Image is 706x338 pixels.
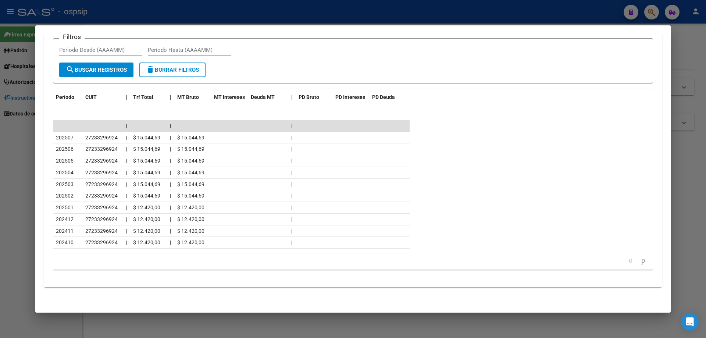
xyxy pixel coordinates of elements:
span: | [126,204,127,210]
span: | [170,239,171,245]
datatable-header-cell: MT Bruto [174,89,211,105]
span: $ 15.044,69 [133,170,160,175]
span: | [291,193,292,199]
span: $ 15.044,69 [177,170,204,175]
span: 27233296924 [85,181,118,187]
span: 202505 [56,158,74,164]
span: 202504 [56,170,74,175]
span: Período [56,94,74,100]
span: | [291,94,293,100]
span: $ 15.044,69 [177,193,204,199]
span: Deuda MT [251,94,275,100]
span: $ 15.044,69 [133,181,160,187]
span: | [291,204,292,210]
span: | [291,146,292,152]
span: $ 15.044,69 [177,146,204,152]
span: | [291,170,292,175]
datatable-header-cell: | [288,89,296,105]
span: 27233296924 [85,135,118,140]
span: $ 12.420,00 [133,204,160,210]
datatable-header-cell: | [123,89,130,105]
span: $ 12.420,00 [177,204,204,210]
span: $ 15.044,69 [133,158,160,164]
span: $ 12.420,00 [133,239,160,245]
button: Buscar Registros [59,63,133,77]
datatable-header-cell: PD Intereses [332,89,369,105]
span: 27233296924 [85,228,118,234]
button: Borrar Filtros [139,63,206,77]
span: | [170,228,171,234]
span: | [126,170,127,175]
span: $ 15.044,69 [177,135,204,140]
span: $ 15.044,69 [133,135,160,140]
span: | [170,204,171,210]
span: 202506 [56,146,74,152]
span: | [126,94,127,100]
datatable-header-cell: CUIT [82,89,123,105]
span: 202411 [56,228,74,234]
mat-icon: delete [146,65,155,74]
span: | [291,135,292,140]
span: 202502 [56,193,74,199]
span: | [126,228,127,234]
span: | [126,146,127,152]
mat-icon: search [66,65,75,74]
span: | [126,216,127,222]
span: | [170,158,171,164]
span: $ 15.044,69 [133,146,160,152]
span: | [291,228,292,234]
div: Open Intercom Messenger [681,313,699,331]
span: | [170,193,171,199]
span: 202412 [56,216,74,222]
span: 27233296924 [85,170,118,175]
span: 27233296924 [85,146,118,152]
span: 27233296924 [85,204,118,210]
span: | [126,123,127,129]
span: $ 12.420,00 [133,228,160,234]
span: $ 12.420,00 [133,216,160,222]
span: | [170,123,171,129]
span: 27233296924 [85,193,118,199]
span: Trf Total [133,94,153,100]
span: 27233296924 [85,239,118,245]
span: MT Bruto [177,94,199,100]
span: | [170,170,171,175]
datatable-header-cell: MT Intereses [211,89,248,105]
datatable-header-cell: PD Deuda [369,89,410,105]
span: $ 12.420,00 [177,228,204,234]
span: | [291,158,292,164]
span: 27233296924 [85,158,118,164]
span: $ 12.420,00 [177,239,204,245]
span: 202501 [56,204,74,210]
span: PD Deuda [372,94,395,100]
span: | [291,216,292,222]
span: | [126,158,127,164]
span: | [126,193,127,199]
datatable-header-cell: Deuda MT [248,89,288,105]
span: CUIT [85,94,97,100]
span: 27233296924 [85,216,118,222]
span: $ 15.044,69 [177,158,204,164]
span: | [291,181,292,187]
span: | [170,216,171,222]
datatable-header-cell: PD Bruto [296,89,332,105]
span: 202410 [56,239,74,245]
span: | [170,146,171,152]
span: MT Intereses [214,94,245,100]
span: | [291,123,293,129]
span: PD Intereses [335,94,365,100]
span: | [126,239,127,245]
span: | [126,181,127,187]
span: | [170,181,171,187]
span: $ 12.420,00 [177,216,204,222]
span: | [170,94,171,100]
span: | [291,239,292,245]
span: $ 15.044,69 [133,193,160,199]
span: 202503 [56,181,74,187]
span: | [170,135,171,140]
datatable-header-cell: | [167,89,174,105]
h3: Filtros [59,33,85,41]
span: $ 15.044,69 [177,181,204,187]
datatable-header-cell: Período [53,89,82,105]
span: | [126,135,127,140]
